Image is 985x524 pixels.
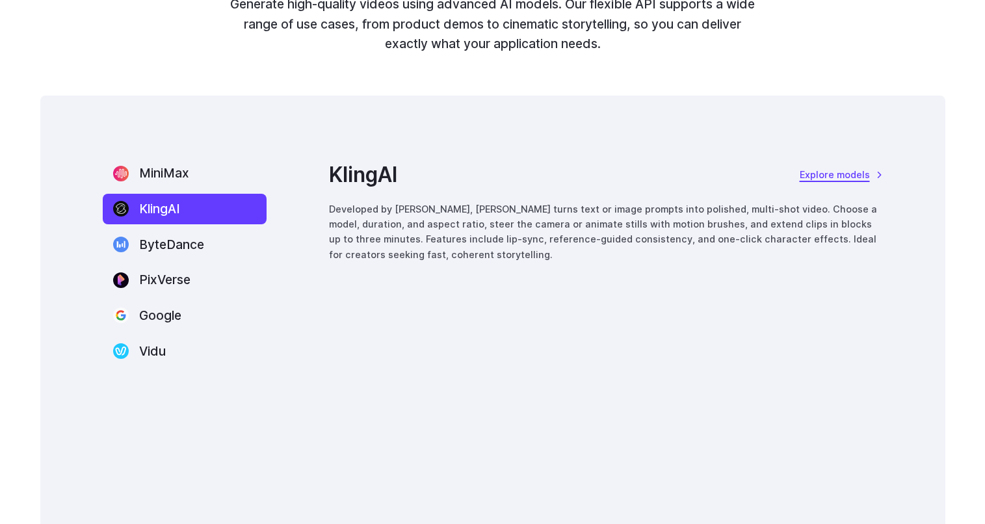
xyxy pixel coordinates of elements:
[103,265,267,295] label: PixVerse
[103,194,267,224] label: KlingAI
[103,229,267,260] label: ByteDance
[329,158,397,191] h3: KlingAI
[329,202,883,261] p: Developed by [PERSON_NAME], [PERSON_NAME] turns text or image prompts into polished, multi-shot v...
[103,336,267,367] label: Vidu
[800,167,883,182] a: Explore models
[103,158,267,189] label: MiniMax
[103,300,267,331] label: Google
